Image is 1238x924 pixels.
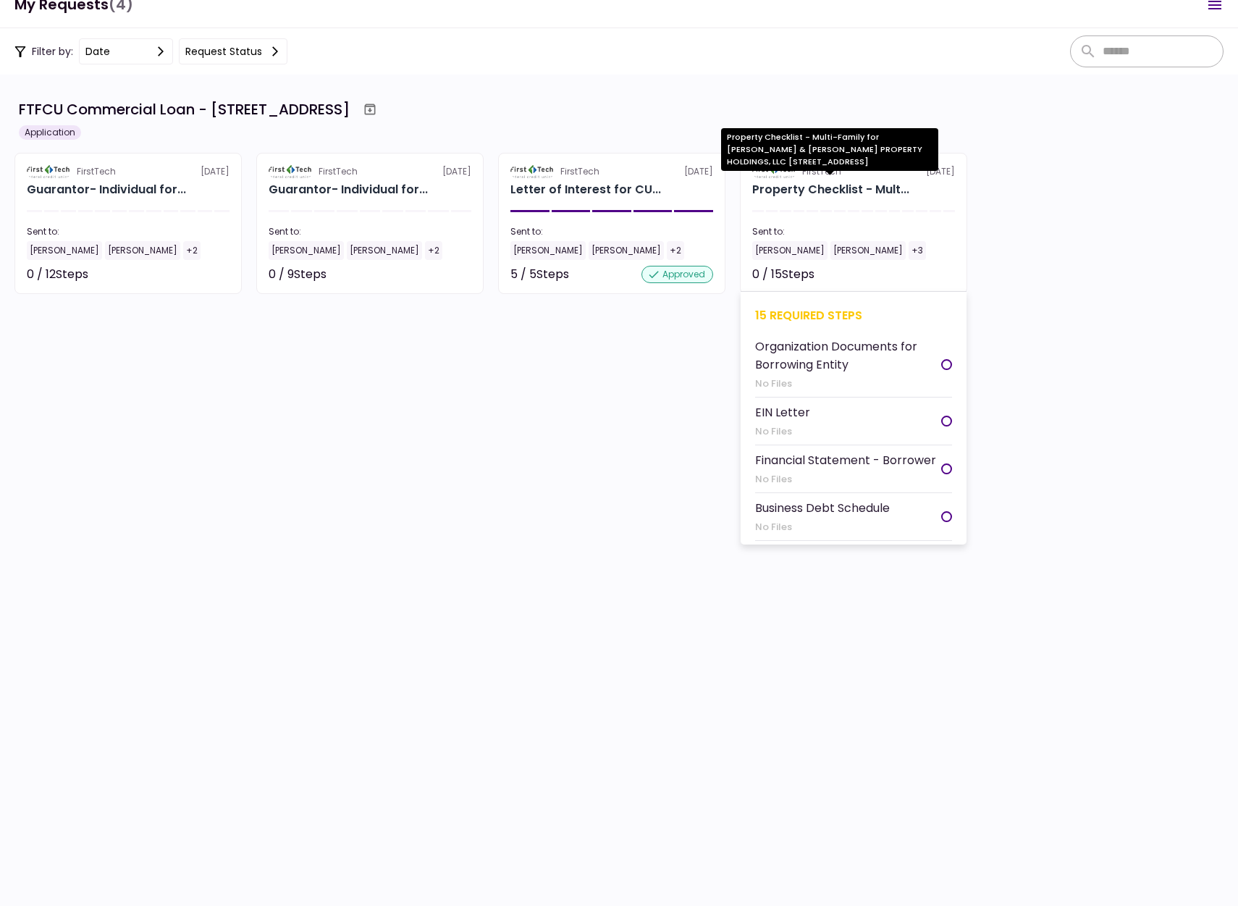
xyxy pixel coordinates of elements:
[641,266,713,283] div: approved
[755,499,890,517] div: Business Debt Schedule
[752,225,955,238] div: Sent to:
[14,38,287,64] div: Filter by:
[510,181,661,198] div: Letter of Interest for CULLUM & KELLEY PROPERTY HOLDINGS, LLC 513 E Caney Street Wharton TX
[510,225,713,238] div: Sent to:
[269,225,471,238] div: Sent to:
[755,472,936,487] div: No Files
[890,266,955,283] div: Not started
[589,241,664,260] div: [PERSON_NAME]
[752,241,828,260] div: [PERSON_NAME]
[27,165,71,178] img: Partner logo
[830,241,906,260] div: [PERSON_NAME]
[183,241,201,260] div: +2
[560,165,599,178] div: FirstTech
[755,377,941,391] div: No Files
[79,38,173,64] button: date
[319,165,358,178] div: FirstTech
[27,225,230,238] div: Sent to:
[752,181,909,198] div: Property Checklist - Multi-Family for CULLUM & KELLEY PROPERTY HOLDINGS, LLC 513 E Caney Street
[85,43,110,59] div: date
[27,181,186,198] div: Guarantor- Individual for CULLUM & KELLEY PROPERTY HOLDINGS, LLC Reginald Kelley
[755,424,810,439] div: No Files
[721,128,938,171] div: Property Checklist - Multi-Family for [PERSON_NAME] & [PERSON_NAME] PROPERTY HOLDINGS, LLC [STREE...
[667,241,684,260] div: +2
[755,451,936,469] div: Financial Statement - Borrower
[347,241,422,260] div: [PERSON_NAME]
[510,266,569,283] div: 5 / 5 Steps
[164,266,230,283] div: Not started
[179,38,287,64] button: Request status
[755,306,952,324] div: 15 required steps
[27,165,230,178] div: [DATE]
[755,337,941,374] div: Organization Documents for Borrowing Entity
[27,241,102,260] div: [PERSON_NAME]
[19,98,350,120] div: FTFCU Commercial Loan - [STREET_ADDRESS]
[755,520,890,534] div: No Files
[357,96,383,122] button: Archive workflow
[909,241,926,260] div: +3
[269,165,313,178] img: Partner logo
[269,266,327,283] div: 0 / 9 Steps
[425,241,442,260] div: +2
[406,266,471,283] div: Not started
[269,241,344,260] div: [PERSON_NAME]
[27,266,88,283] div: 0 / 12 Steps
[510,165,713,178] div: [DATE]
[269,165,471,178] div: [DATE]
[105,241,180,260] div: [PERSON_NAME]
[269,181,428,198] div: Guarantor- Individual for CULLUM & KELLEY PROPERTY HOLDINGS, LLC Keith Cullum
[77,165,116,178] div: FirstTech
[752,266,814,283] div: 0 / 15 Steps
[19,125,81,140] div: Application
[755,403,810,421] div: EIN Letter
[510,165,555,178] img: Partner logo
[510,241,586,260] div: [PERSON_NAME]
